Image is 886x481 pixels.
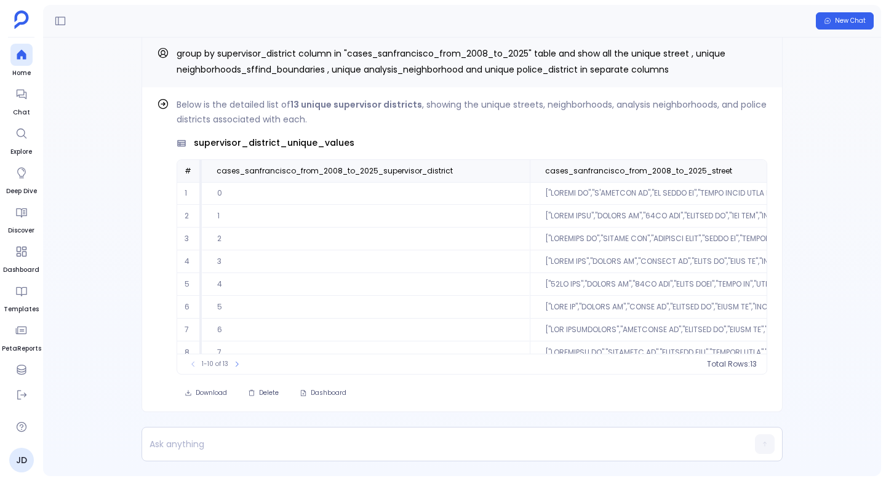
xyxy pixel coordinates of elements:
[177,273,202,296] td: 5
[545,166,732,176] span: cases_sanfrancisco_from_2008_to_2025_street
[202,228,530,250] td: 2
[311,389,346,397] span: Dashboard
[202,319,530,341] td: 6
[177,205,202,228] td: 2
[14,10,29,29] img: petavue logo
[290,98,422,111] strong: 13 unique supervisor districts
[177,296,202,319] td: 6
[2,319,41,354] a: PetaReports
[9,448,34,472] a: JD
[202,341,530,364] td: 7
[10,83,33,117] a: Chat
[202,205,530,228] td: 1
[6,186,37,196] span: Deep Dive
[10,147,33,157] span: Explore
[202,182,530,205] td: 0
[8,226,34,236] span: Discover
[4,304,39,314] span: Templates
[6,359,37,393] a: Data Hub
[202,296,530,319] td: 5
[202,273,530,296] td: 4
[10,44,33,78] a: Home
[177,250,202,273] td: 4
[196,389,227,397] span: Download
[177,228,202,250] td: 3
[177,97,767,127] p: Below is the detailed list of , showing the unique streets, neighborhoods, analysis neighborhoods...
[835,17,866,25] span: New Chat
[707,359,750,369] span: Total Rows:
[10,122,33,157] a: Explore
[3,265,39,275] span: Dashboard
[750,359,757,369] span: 13
[816,12,874,30] button: New Chat
[177,319,202,341] td: 7
[6,162,37,196] a: Deep Dive
[3,240,39,275] a: Dashboard
[177,341,202,364] td: 8
[259,389,279,397] span: Delete
[194,137,354,149] span: supervisor_district_unique_values
[177,384,235,402] button: Download
[292,384,354,402] button: Dashboard
[202,250,530,273] td: 3
[217,166,453,176] span: cases_sanfrancisco_from_2008_to_2025_supervisor_district
[202,359,228,369] span: 1-10 of 13
[10,68,33,78] span: Home
[177,182,202,205] td: 1
[4,280,39,314] a: Templates
[2,344,41,354] span: PetaReports
[8,201,34,236] a: Discover
[177,47,725,76] span: group by supervisor_district column in "cases_sanfrancisco_from_2008_to_2025" table and show all ...
[10,108,33,117] span: Chat
[185,165,191,176] span: #
[240,384,287,402] button: Delete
